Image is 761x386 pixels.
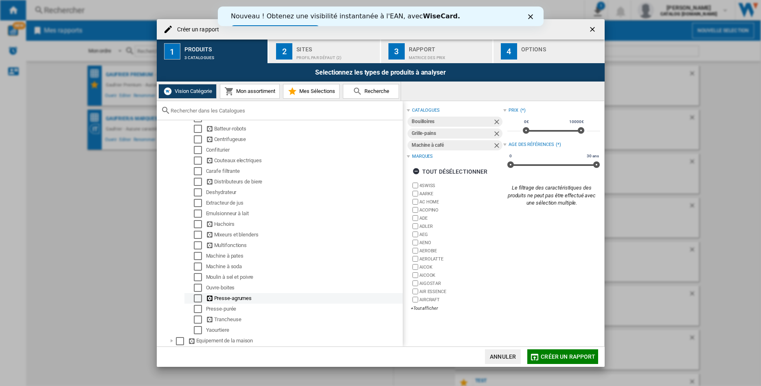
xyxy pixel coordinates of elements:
[412,289,418,294] input: brand.name
[296,51,377,60] div: Profil par défaut (2)
[157,19,605,366] md-dialog: Créer un ...
[206,167,401,175] div: Carafe filtrante
[276,43,292,60] div: 2
[527,349,598,364] button: Créer un rapport
[206,262,401,271] div: Machine à soda
[206,146,401,154] div: Confiturier
[194,125,206,133] md-checkbox: Select
[493,130,502,139] ng-md-icon: Retirer
[206,210,401,218] div: Emulsionneur à lait
[194,262,206,271] md-checkbox: Select
[206,231,401,239] div: Mixeurs et blenders
[296,43,377,51] div: Sites
[164,43,180,60] div: 1
[218,7,544,26] iframe: Intercom live chat bannière
[419,183,503,189] label: 4SWISS
[176,337,188,345] md-checkbox: Select
[509,141,554,148] div: Age des références
[171,108,399,114] input: Rechercher dans les Catalogues
[206,125,401,133] div: Batteur-robots
[388,43,405,60] div: 3
[194,315,206,324] md-checkbox: Select
[541,353,595,360] span: Créer un rapport
[206,305,401,313] div: Presse-purée
[297,88,335,94] span: Mes Sélections
[206,157,401,165] div: Couteaux electriques
[419,207,503,213] label: ACOPINO
[194,188,206,196] md-checkbox: Select
[419,264,503,270] label: AICOK
[194,146,206,154] md-checkbox: Select
[521,43,601,51] div: Options
[194,326,206,334] md-checkbox: Select
[206,294,401,302] div: Presse-agrumes
[206,241,401,249] div: Multifonctions
[184,43,265,51] div: Produits
[412,297,418,302] input: brand.name
[568,119,585,125] span: 10000€
[234,88,275,94] span: Mon assortiment
[206,273,401,281] div: Moulin à sel et poivre
[206,220,401,228] div: Hachoirs
[412,280,418,286] input: brand.name
[381,40,493,63] button: 3 Rapport Matrice des prix
[419,199,503,205] label: AC HOME
[184,51,265,60] div: 3 catalogues
[158,84,217,99] button: Vision Catégorie
[585,21,601,37] button: getI18NText('BUTTONS.CLOSE_DIALOG')
[206,188,401,196] div: Deshydrateur
[412,140,493,150] div: Machine à café
[412,207,418,213] input: brand.name
[194,157,206,165] md-checkbox: Select
[412,191,418,196] input: brand.name
[419,215,503,221] label: ADE
[194,241,206,249] md-checkbox: Select
[194,252,206,260] md-checkbox: Select
[173,26,219,34] h4: Créer un rapport
[362,88,389,94] span: Recherche
[409,51,489,60] div: Matrice des prix
[485,349,521,364] button: Annuler
[194,210,206,218] md-checkbox: Select
[194,167,206,175] md-checkbox: Select
[173,88,212,94] span: Vision Catégorie
[206,284,401,292] div: Ouvre-boites
[419,248,503,254] label: AEROBIE
[493,40,605,63] button: 4 Options
[194,305,206,313] md-checkbox: Select
[194,273,206,281] md-checkbox: Select
[194,231,206,239] md-checkbox: Select
[493,118,502,128] ng-md-icon: Retirer
[412,164,488,179] div: tout désélectionner
[412,272,418,278] input: brand.name
[194,220,206,228] md-checkbox: Select
[523,119,530,125] span: 0€
[412,232,418,237] input: brand.name
[310,7,318,12] div: Fermer
[419,289,503,295] label: AIR ESSENCE
[188,337,401,345] div: Equipement de la maison
[419,232,503,238] label: AEG
[419,240,503,246] label: AENO
[194,294,206,302] md-checkbox: Select
[412,223,418,229] input: brand.name
[206,315,401,324] div: Trancheuse
[206,199,401,207] div: Extracteur de jus
[412,128,493,139] div: Grille-pains
[194,284,206,292] md-checkbox: Select
[412,256,418,262] input: brand.name
[194,199,206,207] md-checkbox: Select
[206,326,401,334] div: Yaourtiere
[412,117,493,127] div: Bouilloires
[419,191,503,197] label: AARKE
[343,84,399,99] button: Recherche
[419,223,503,229] label: ADLER
[419,297,503,303] label: AIRCRAFT
[419,272,503,278] label: AICOOK
[409,43,489,51] div: Rapport
[194,135,206,143] md-checkbox: Select
[13,19,102,29] a: Essayez dès maintenant !
[269,40,381,63] button: 2 Sites Profil par défaut (2)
